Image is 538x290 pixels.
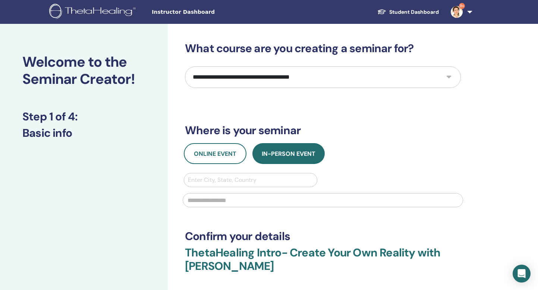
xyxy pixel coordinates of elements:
[185,42,461,55] h3: What course are you creating a seminar for?
[451,6,463,18] img: default.jpg
[252,143,325,164] button: In-Person Event
[377,9,386,15] img: graduation-cap-white.svg
[184,143,246,164] button: Online Event
[22,110,145,123] h3: Step 1 of 4 :
[22,126,145,140] h3: Basic info
[194,150,236,158] span: Online Event
[262,150,315,158] span: In-Person Event
[185,230,461,243] h3: Confirm your details
[49,4,138,21] img: logo.png
[459,3,465,9] span: 9+
[152,8,264,16] span: Instructor Dashboard
[22,54,145,88] h2: Welcome to the Seminar Creator!
[185,124,461,137] h3: Where is your seminar
[371,5,445,19] a: Student Dashboard
[513,265,531,283] div: Open Intercom Messenger
[185,246,461,282] h3: ThetaHealing Intro- Create Your Own Reality with [PERSON_NAME]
